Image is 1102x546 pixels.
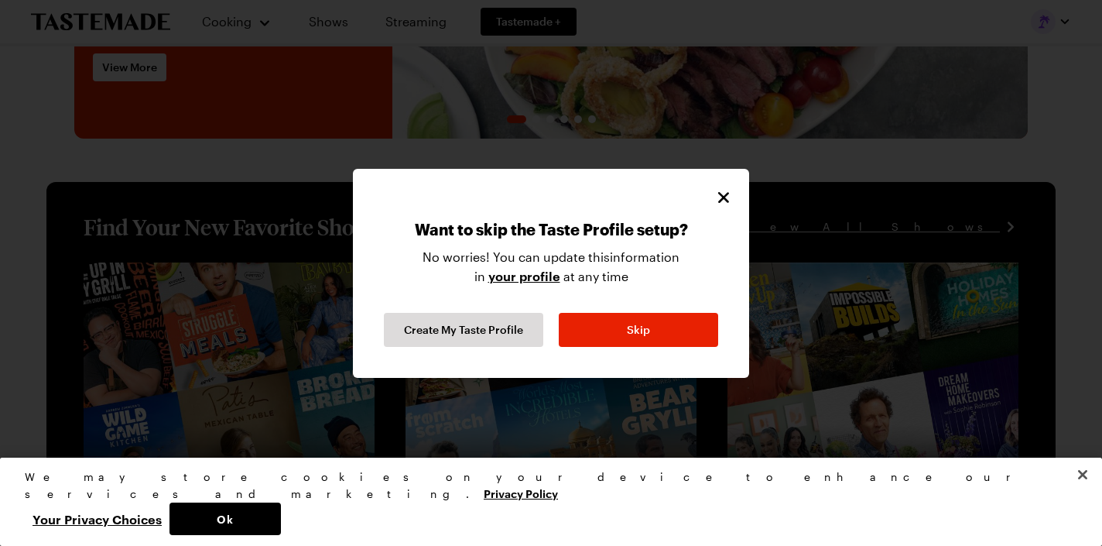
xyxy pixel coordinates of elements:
div: We may store cookies on your device to enhance our services and marketing. [25,469,1064,503]
div: Privacy [25,469,1064,535]
button: Skip Taste Profile [559,313,718,347]
p: Want to skip the Taste Profile setup? [415,220,688,248]
span: Skip [627,322,650,338]
a: your profile [488,267,560,284]
span: Create My Taste Profile [404,322,523,338]
button: Your Privacy Choices [25,503,169,535]
button: Close [714,187,734,208]
a: More information about your privacy, opens in a new tab [484,486,558,500]
button: Close [1066,458,1100,492]
p: No worries! You can update this information in at any time [423,248,679,297]
button: Ok [169,503,281,535]
button: Continue Taste Profile [384,313,543,347]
